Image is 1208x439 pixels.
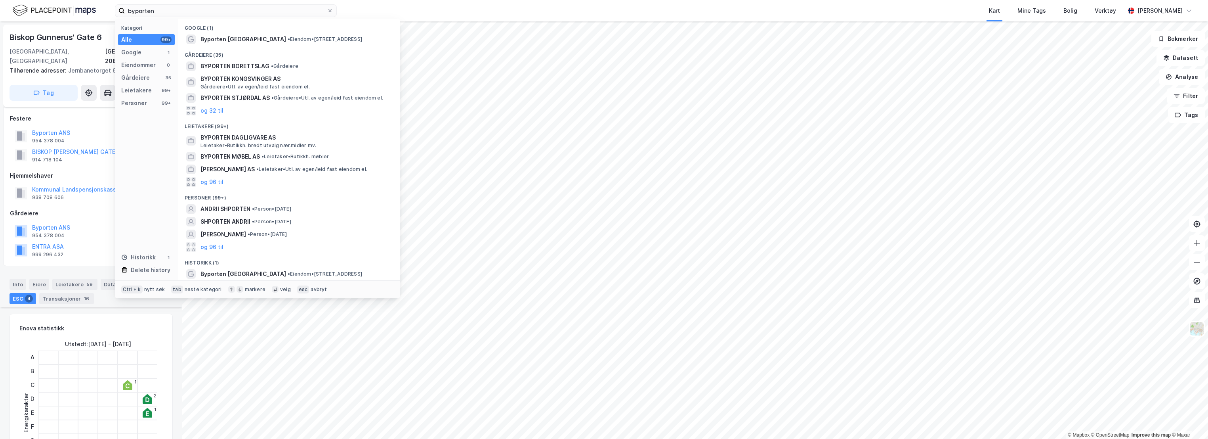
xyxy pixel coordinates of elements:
[245,286,265,293] div: markere
[121,286,143,293] div: Ctrl + k
[121,86,152,95] div: Leietakere
[39,293,94,304] div: Transaksjoner
[252,206,254,212] span: •
[144,286,165,293] div: nytt søk
[252,219,291,225] span: Person • [DATE]
[160,36,172,43] div: 99+
[10,31,103,44] div: Biskop Gunnerus' Gate 6
[27,420,37,434] div: F
[1151,31,1205,47] button: Bokmerker
[21,393,31,433] div: Energikarakter
[252,219,254,224] span: •
[52,279,97,290] div: Leietakere
[288,36,290,42] span: •
[1167,88,1205,104] button: Filter
[134,380,136,384] div: 1
[200,74,391,84] span: BYPORTEN KONGSVINGER AS
[1168,107,1205,123] button: Tags
[165,75,172,81] div: 35
[10,279,26,290] div: Info
[121,98,147,108] div: Personer
[10,85,78,101] button: Tag
[19,324,64,333] div: Enova statistikk
[200,142,316,149] span: Leietaker • Butikkh. bredt utvalg nær.midler mv.
[1156,50,1205,66] button: Datasett
[121,73,150,82] div: Gårdeiere
[185,286,222,293] div: neste kategori
[27,351,37,364] div: A
[200,230,246,239] span: [PERSON_NAME]
[200,93,270,103] span: BYPORTEN STJØRDAL AS
[248,231,287,238] span: Person • [DATE]
[1068,432,1090,438] a: Mapbox
[256,166,367,173] span: Leietaker • Utl. av egen/leid fast eiendom el.
[105,47,173,66] div: [GEOGRAPHIC_DATA], 208/911
[1159,69,1205,85] button: Analyse
[154,407,156,412] div: 1
[256,166,259,172] span: •
[10,47,105,66] div: [GEOGRAPHIC_DATA], [GEOGRAPHIC_DATA]
[153,393,156,398] div: 2
[29,279,49,290] div: Eiere
[65,339,131,349] div: Utstedt : [DATE] - [DATE]
[297,286,309,293] div: esc
[27,406,37,420] div: E
[178,19,400,33] div: Google (1)
[121,48,141,57] div: Google
[10,209,172,218] div: Gårdeiere
[200,106,223,115] button: og 32 til
[121,35,132,44] div: Alle
[288,271,362,277] span: Eiendom • [STREET_ADDRESS]
[101,279,140,290] div: Datasett
[82,295,91,303] div: 16
[32,157,62,163] div: 914 718 104
[200,204,250,214] span: ANDRII SHPORTEN
[271,95,274,101] span: •
[10,67,68,74] span: Tilhørende adresser:
[248,231,250,237] span: •
[27,392,37,406] div: D
[1132,432,1171,438] a: Improve this map
[1137,6,1183,15] div: [PERSON_NAME]
[280,286,291,293] div: velg
[125,5,327,17] input: Søk på adresse, matrikkel, gårdeiere, leietakere eller personer
[121,253,156,262] div: Historikk
[200,242,223,252] button: og 96 til
[200,61,269,71] span: BYPORTEN BORETTSLAG
[160,87,172,94] div: 99+
[178,253,400,268] div: Historikk (1)
[1017,6,1046,15] div: Mine Tags
[160,100,172,106] div: 99+
[261,153,329,160] span: Leietaker • Butikkh. møbler
[1168,401,1208,439] iframe: Chat Widget
[200,217,250,226] span: SHPORTEN ANDRII
[10,293,36,304] div: ESG
[121,60,156,70] div: Eiendommer
[1168,401,1208,439] div: Kontrollprogram for chat
[261,153,264,159] span: •
[200,133,391,142] span: BYPORTEN DAGLIGVARE AS
[200,152,260,161] span: BYPORTEN MØBEL AS
[32,138,65,144] div: 954 378 004
[271,95,383,101] span: Gårdeiere • Utl. av egen/leid fast eiendom el.
[288,36,362,42] span: Eiendom • [STREET_ADDRESS]
[10,114,172,123] div: Festere
[85,280,94,288] div: 59
[200,35,286,44] span: Byporten [GEOGRAPHIC_DATA]
[178,46,400,60] div: Gårdeiere (35)
[32,251,63,258] div: 999 296 432
[271,63,298,69] span: Gårdeiere
[200,165,255,174] span: [PERSON_NAME] AS
[27,378,37,392] div: C
[171,286,183,293] div: tab
[32,232,65,239] div: 954 378 004
[271,63,273,69] span: •
[121,25,175,31] div: Kategori
[311,286,327,293] div: avbryt
[1189,321,1204,336] img: Z
[165,254,172,261] div: 1
[200,84,310,90] span: Gårdeiere • Utl. av egen/leid fast eiendom el.
[1091,432,1130,438] a: OpenStreetMap
[1063,6,1077,15] div: Bolig
[131,265,170,275] div: Delete history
